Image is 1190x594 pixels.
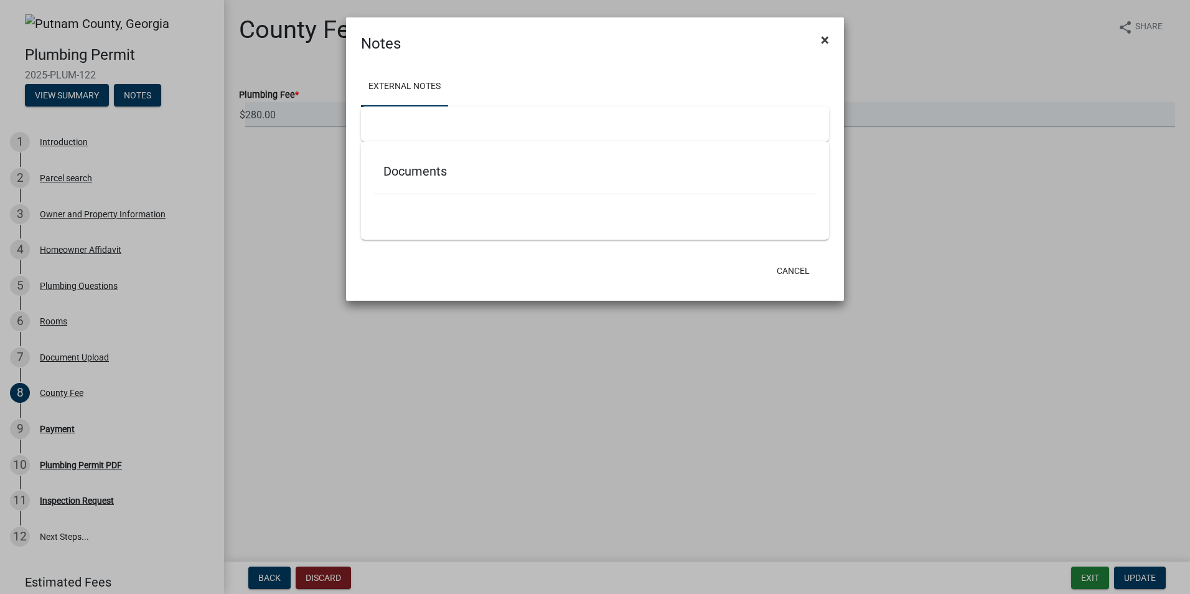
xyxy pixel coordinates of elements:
h4: Notes [361,32,401,55]
span: × [821,31,829,49]
button: Close [811,22,839,57]
a: External Notes [361,67,448,107]
button: Cancel [767,260,820,282]
h5: Documents [383,164,807,179]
